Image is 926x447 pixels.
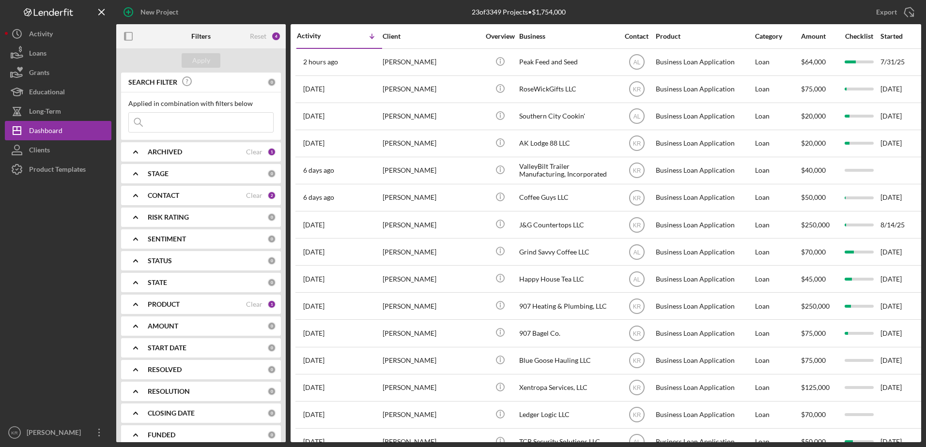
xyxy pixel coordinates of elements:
div: 907 Heating & Plumbing, LLC [519,293,616,319]
button: Dashboard [5,121,111,140]
div: Business Loan Application [656,320,753,346]
text: KR [633,167,641,174]
button: Educational [5,82,111,102]
div: [DATE] [880,76,924,102]
b: SEARCH FILTER [128,78,177,86]
div: ValleyBilt Trailer Manufacturing, Incorporated [519,158,616,183]
div: Product [656,32,753,40]
text: KR [633,222,641,228]
text: AL [633,249,640,255]
div: Loan [755,375,800,401]
div: [PERSON_NAME] [24,423,87,445]
button: Grants [5,63,111,82]
div: 0 [267,387,276,396]
div: Business Loan Application [656,375,753,401]
div: 0 [267,322,276,330]
div: [PERSON_NAME] [383,375,479,401]
b: RISK RATING [148,213,189,221]
text: KR [633,86,641,93]
div: $70,000 [801,239,837,265]
div: [PERSON_NAME] [383,402,479,428]
div: 0 [267,278,276,287]
div: Activity [297,32,340,40]
div: Dashboard [29,121,62,143]
b: RESOLVED [148,366,182,373]
text: AL [633,59,640,66]
div: [DATE] [880,266,924,292]
div: Business Loan Application [656,239,753,265]
div: 0 [267,235,276,243]
b: STAGE [148,170,169,178]
b: ARCHIVED [148,148,182,156]
button: Long-Term [5,102,111,121]
b: STATUS [148,257,172,265]
div: [DATE] [880,185,924,210]
div: Business Loan Application [656,185,753,210]
div: [DATE] [880,375,924,401]
text: KR [633,194,641,201]
div: [PERSON_NAME] [383,266,479,292]
time: 2025-08-21 16:07 [303,58,338,66]
b: PRODUCT [148,300,180,308]
div: 8/14/25 [880,212,924,238]
div: 7/31/25 [880,49,924,75]
div: Educational [29,82,65,104]
time: 2025-08-13 18:09 [303,302,324,310]
button: Export [866,2,921,22]
button: Activity [5,24,111,44]
text: KR [633,412,641,418]
div: Loan [755,212,800,238]
div: 0 [267,431,276,439]
time: 2025-08-04 22:17 [303,411,324,418]
text: KR [633,140,641,147]
div: [DATE] [880,239,924,265]
div: J&G Countertops LLC [519,212,616,238]
div: 0 [267,365,276,374]
b: AMOUNT [148,322,178,330]
div: Product Templates [29,160,86,181]
text: AL [633,276,640,283]
div: [PERSON_NAME] [383,158,479,183]
button: Product Templates [5,160,111,179]
div: Reset [250,32,266,40]
div: 23 of 3349 Projects • $1,754,000 [472,8,566,16]
div: $250,000 [801,212,837,238]
button: Apply [182,53,220,68]
div: Business Loan Application [656,212,753,238]
div: Loan [755,239,800,265]
div: Applied in combination with filters below [128,100,274,107]
div: $50,000 [801,185,837,210]
div: Loan [755,348,800,373]
div: Business Loan Application [656,402,753,428]
div: [DATE] [880,348,924,373]
b: CLOSING DATE [148,409,195,417]
div: New Project [140,2,178,22]
div: Clear [246,300,262,308]
div: 0 [267,169,276,178]
div: Clear [246,192,262,199]
time: 2025-08-17 14:20 [303,139,324,147]
div: [PERSON_NAME] [383,320,479,346]
div: Long-Term [29,102,61,123]
b: FUNDED [148,431,175,439]
div: Clients [29,140,50,162]
b: SENTIMENT [148,235,186,243]
div: Business Loan Application [656,293,753,319]
div: $40,000 [801,158,837,183]
div: Business Loan Application [656,76,753,102]
div: Overview [482,32,518,40]
div: [PERSON_NAME] [383,185,479,210]
div: $64,000 [801,49,837,75]
div: 0 [267,409,276,417]
div: 1 [267,148,276,156]
div: Loan [755,104,800,129]
div: Business Loan Application [656,104,753,129]
div: RoseWickGifts LLC [519,76,616,102]
div: Happy House Tea LLC [519,266,616,292]
div: 0 [267,343,276,352]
